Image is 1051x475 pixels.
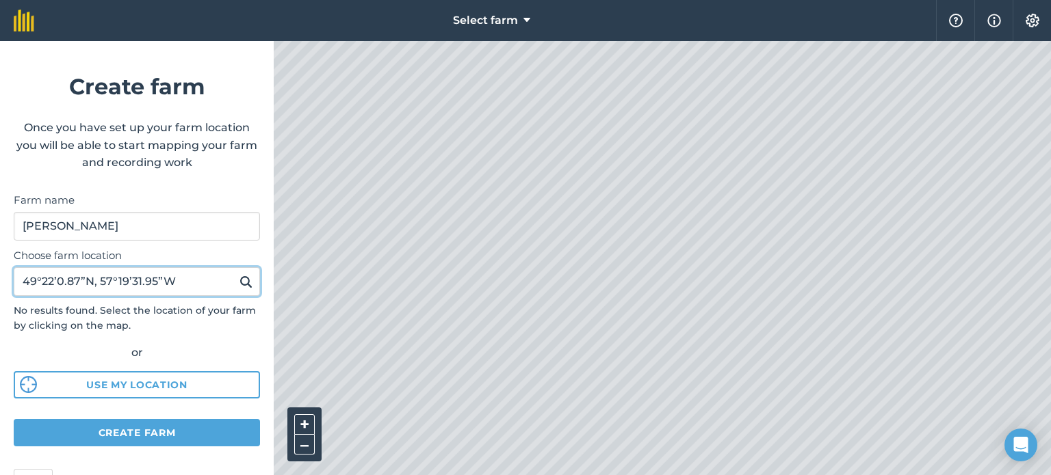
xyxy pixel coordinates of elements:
[14,303,260,334] p: No results found. Select the location of your farm by clicking on the map.
[14,119,260,172] p: Once you have set up your farm location you will be able to start mapping your farm and recording...
[14,344,260,362] div: or
[294,435,315,454] button: –
[1024,14,1041,27] img: A cog icon
[14,212,260,241] input: Farm name
[14,419,260,446] button: Create farm
[14,371,260,398] button: Use my location
[1004,429,1037,461] div: Open Intercom Messenger
[987,12,1001,29] img: svg+xml;base64,PHN2ZyB4bWxucz0iaHR0cDovL3d3dy53My5vcmcvMjAwMC9zdmciIHdpZHRoPSIxNyIgaGVpZ2h0PSIxNy...
[14,192,260,208] label: Farm name
[14,69,260,104] h1: Create farm
[453,12,518,29] span: Select farm
[14,247,260,264] label: Choose farm location
[239,273,252,290] img: svg+xml;base64,PHN2ZyB4bWxucz0iaHR0cDovL3d3dy53My5vcmcvMjAwMC9zdmciIHdpZHRoPSIxOSIgaGVpZ2h0PSIyNC...
[948,14,964,27] img: A question mark icon
[14,267,260,296] input: Enter your farm’s address
[20,376,37,393] img: svg%3e
[14,10,34,31] img: fieldmargin Logo
[294,414,315,435] button: +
